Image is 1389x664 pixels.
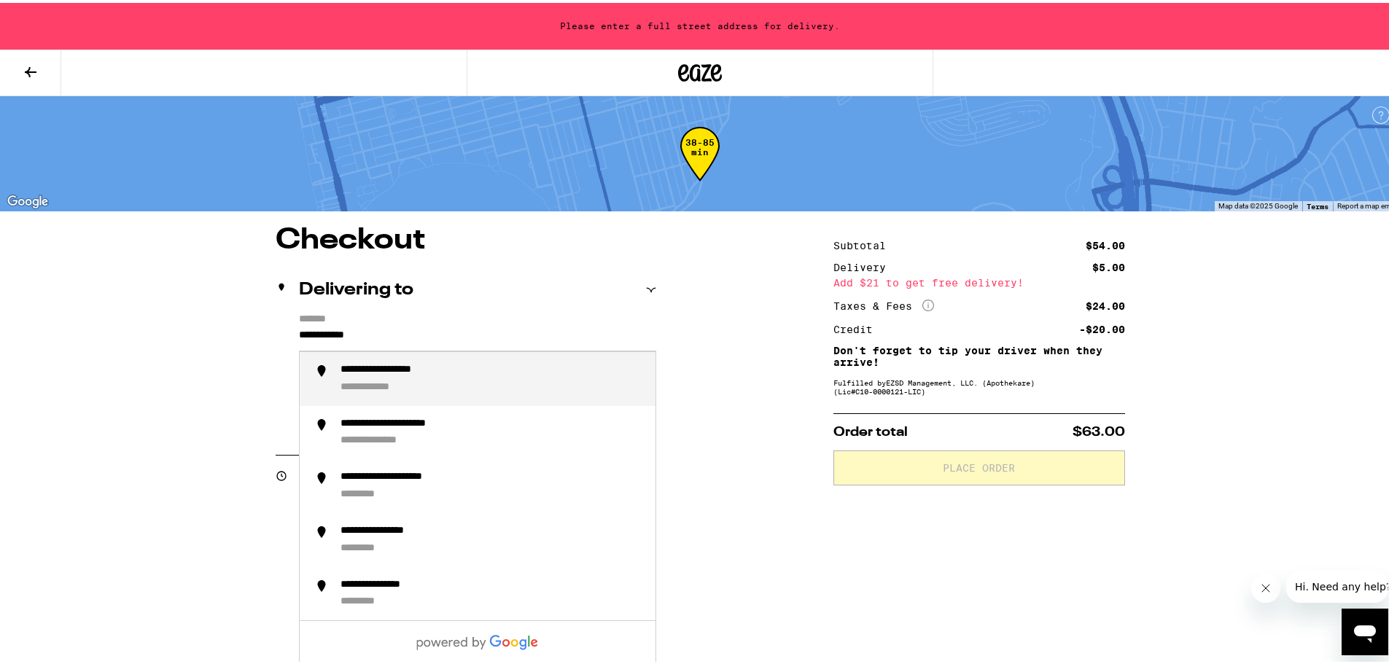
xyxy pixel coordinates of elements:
iframe: Message from company [1286,568,1388,600]
a: Terms [1307,199,1328,208]
span: Order total [833,423,908,436]
p: Don't forget to tip your driver when they arrive! [833,342,1125,365]
div: $5.00 [1092,259,1125,270]
iframe: Close message [1251,571,1280,600]
a: Open this area in Google Maps (opens a new window) [4,190,52,208]
div: Add $21 to get free delivery! [833,275,1125,285]
div: $54.00 [1086,238,1125,248]
img: Google [4,190,52,208]
div: Fulfilled by EZSD Management, LLC. (Apothekare) (Lic# C10-0000121-LIC ) [833,375,1125,393]
h1: Checkout [276,223,656,252]
span: Hi. Need any help? [9,10,105,22]
span: Place Order [943,460,1015,470]
div: Subtotal [833,238,896,248]
button: Place Order [833,448,1125,483]
h2: Delivering to [299,278,413,296]
div: -$20.00 [1079,321,1125,332]
div: $24.00 [1086,298,1125,308]
iframe: Button to launch messaging window [1342,606,1388,652]
div: Credit [833,321,883,332]
span: Map data ©2025 Google [1218,199,1298,207]
div: Delivery [833,259,896,270]
div: 38-85 min [680,135,720,190]
div: Taxes & Fees [833,297,934,310]
span: $63.00 [1073,423,1125,436]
